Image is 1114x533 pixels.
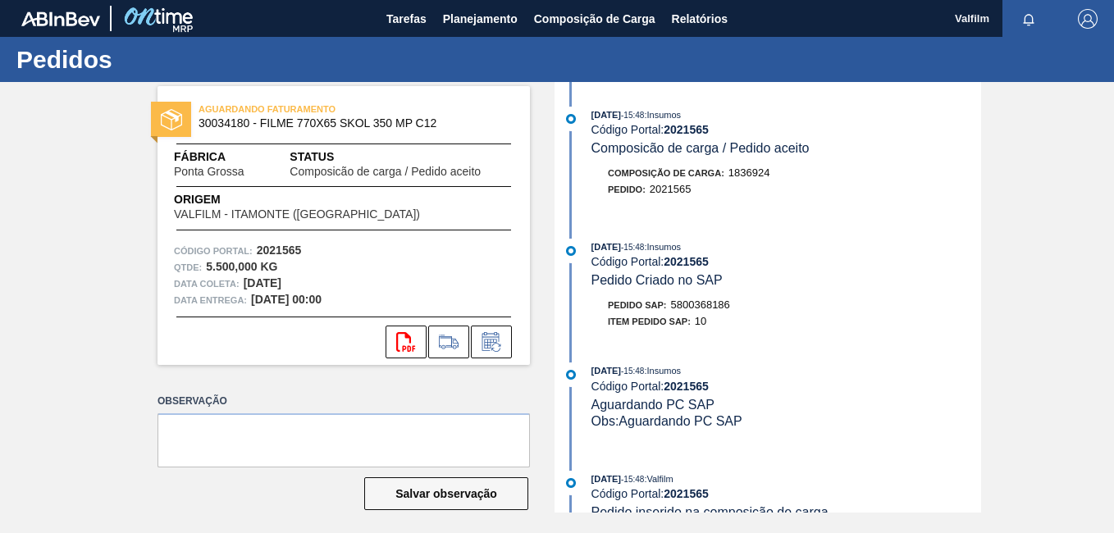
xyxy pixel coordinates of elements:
[644,110,681,120] span: : Insumos
[161,109,182,130] img: status
[591,380,981,393] div: Código Portal:
[664,487,709,500] strong: 2021565
[591,255,981,268] div: Código Portal:
[244,276,281,289] strong: [DATE]
[174,259,202,276] span: Qtde :
[174,166,244,178] span: Ponta Grossa
[566,478,576,488] img: atual
[728,166,770,179] span: 1836924
[621,243,644,252] span: - 15:48
[174,148,290,166] span: Fábrica
[386,9,427,29] span: Tarefas
[591,487,981,500] div: Código Portal:
[257,244,302,257] strong: 2021565
[644,474,673,484] span: : Valfilm
[591,273,723,287] span: Pedido Criado no SAP
[664,380,709,393] strong: 2021565
[650,183,692,195] span: 2021565
[621,111,644,120] span: - 15:48
[644,366,681,376] span: : Insumos
[566,114,576,124] img: atual
[591,414,742,428] span: Obs: Aguardando PC SAP
[428,326,469,358] div: Ir para Composição de Carga
[1002,7,1055,30] button: Notificações
[644,242,681,252] span: : Insumos
[158,389,530,413] label: Observação
[16,50,308,69] h1: Pedidos
[591,474,621,484] span: [DATE]
[695,315,706,327] span: 10
[591,123,981,136] div: Código Portal:
[621,475,644,484] span: - 15:48
[206,260,277,273] strong: 5.500,000 KG
[591,141,810,155] span: Composicão de carga / Pedido aceito
[534,9,655,29] span: Composição de Carga
[21,11,100,26] img: TNhmsLtSVTkK8tSr43FrP2fwEKptu5GPRR3wAAAABJRU5ErkJggg==
[290,166,481,178] span: Composicão de carga / Pedido aceito
[471,326,512,358] div: Informar alteração no pedido
[566,370,576,380] img: atual
[591,110,621,120] span: [DATE]
[174,191,467,208] span: Origem
[591,366,621,376] span: [DATE]
[591,398,715,412] span: Aguardando PC SAP
[591,505,829,519] span: Pedido inserido na composição de carga
[664,123,709,136] strong: 2021565
[174,208,420,221] span: VALFILM - ITAMONTE ([GEOGRAPHIC_DATA])
[566,246,576,256] img: atual
[608,168,724,178] span: Composição de Carga :
[591,242,621,252] span: [DATE]
[664,255,709,268] strong: 2021565
[199,101,428,117] span: AGUARDANDO FATURAMENTO
[621,367,644,376] span: - 15:48
[174,243,253,259] span: Código Portal:
[1078,9,1098,29] img: Logout
[608,317,691,326] span: Item pedido SAP:
[672,9,728,29] span: Relatórios
[174,276,240,292] span: Data coleta:
[199,117,496,130] span: 30034180 - FILME 770X65 SKOL 350 MP C12
[386,326,427,358] div: Abrir arquivo PDF
[251,293,322,306] strong: [DATE] 00:00
[364,477,528,510] button: Salvar observação
[290,148,514,166] span: Status
[443,9,518,29] span: Planejamento
[608,184,646,194] span: Pedido :
[174,292,247,308] span: Data entrega:
[671,298,730,311] span: 5800368186
[608,300,667,310] span: Pedido SAP:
